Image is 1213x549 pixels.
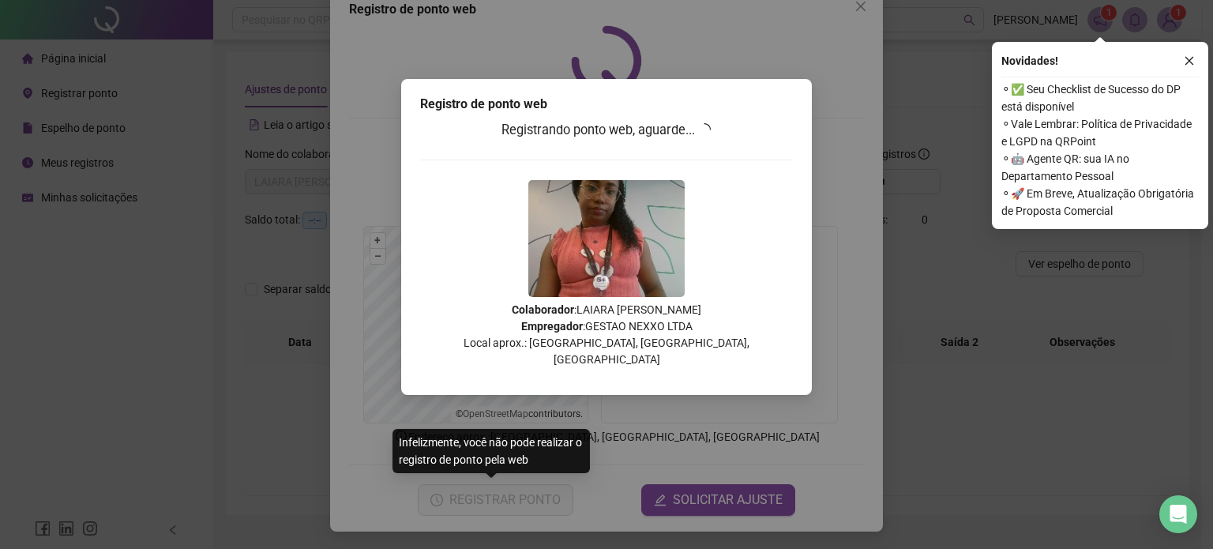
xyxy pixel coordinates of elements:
[698,123,711,136] span: loading
[1001,52,1058,70] span: Novidades !
[1184,55,1195,66] span: close
[420,120,793,141] h3: Registrando ponto web, aguarde...
[1001,81,1199,115] span: ⚬ ✅ Seu Checklist de Sucesso do DP está disponível
[521,320,583,333] strong: Empregador
[528,180,685,297] img: 2Q==
[1001,115,1199,150] span: ⚬ Vale Lembrar: Política de Privacidade e LGPD na QRPoint
[1001,150,1199,185] span: ⚬ 🤖 Agente QR: sua IA no Departamento Pessoal
[512,303,574,316] strong: Colaborador
[1001,185,1199,220] span: ⚬ 🚀 Em Breve, Atualização Obrigatória de Proposta Comercial
[392,429,590,473] div: Infelizmente, você não pode realizar o registro de ponto pela web
[420,302,793,368] p: : LAIARA [PERSON_NAME] : GESTAO NEXXO LTDA Local aprox.: [GEOGRAPHIC_DATA], [GEOGRAPHIC_DATA], [G...
[420,95,793,114] div: Registro de ponto web
[1159,495,1197,533] div: Open Intercom Messenger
